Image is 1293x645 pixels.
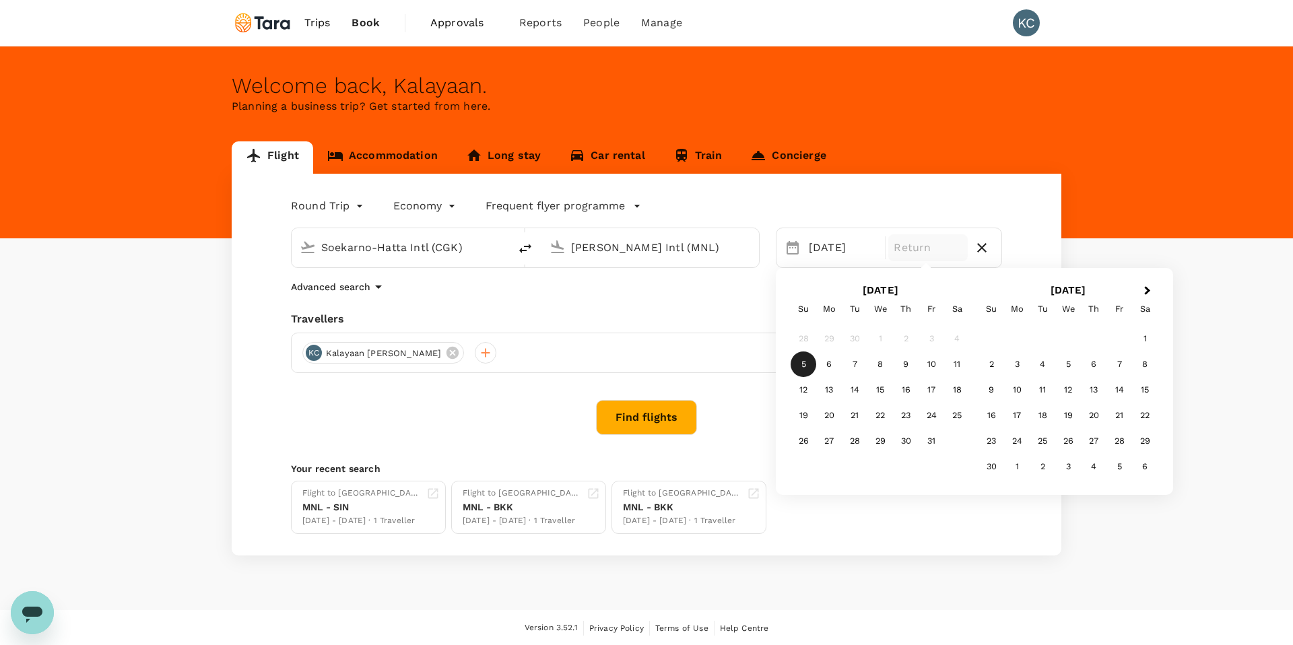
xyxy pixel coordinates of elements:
div: Choose Sunday, October 12th, 2025 [791,377,816,403]
div: Choose Friday, November 14th, 2025 [1106,377,1132,403]
div: Choose Thursday, November 20th, 2025 [1081,403,1106,428]
div: Choose Wednesday, November 26th, 2025 [1055,428,1081,454]
div: [DATE] - [DATE] · 1 Traveller [463,514,581,528]
div: [DATE] - [DATE] · 1 Traveller [302,514,421,528]
div: Choose Friday, November 28th, 2025 [1106,428,1132,454]
a: Long stay [452,141,555,174]
div: Choose Saturday, October 18th, 2025 [944,377,970,403]
div: Choose Monday, October 27th, 2025 [816,428,842,454]
div: Choose Wednesday, October 29th, 2025 [867,428,893,454]
a: Flight [232,141,313,174]
div: Choose Thursday, November 6th, 2025 [1081,351,1106,377]
div: Monday [1004,296,1030,322]
div: Choose Friday, October 31st, 2025 [919,428,944,454]
div: Choose Friday, December 5th, 2025 [1106,454,1132,479]
p: Advanced search [291,280,370,294]
div: [DATE] [803,234,882,261]
div: Choose Friday, October 10th, 2025 [919,351,944,377]
div: Month November, 2025 [979,326,1158,479]
div: Choose Sunday, October 19th, 2025 [791,403,816,428]
div: Sunday [791,296,816,322]
div: Choose Tuesday, November 18th, 2025 [1030,403,1055,428]
div: Tuesday [842,296,867,322]
div: Choose Sunday, October 5th, 2025 [791,351,816,377]
div: Choose Saturday, November 29th, 2025 [1132,428,1158,454]
div: Sunday [979,296,1004,322]
button: Advanced search [291,279,387,295]
a: Terms of Use [655,621,708,636]
button: Find flights [596,400,697,435]
button: Open [500,246,502,248]
span: Help Centre [720,623,769,633]
p: Frequent flyer programme [486,198,625,214]
div: Round Trip [291,195,366,217]
input: Depart from [321,237,481,258]
div: Choose Wednesday, November 19th, 2025 [1055,403,1081,428]
span: Manage [641,15,682,31]
div: Choose Tuesday, October 14th, 2025 [842,377,867,403]
div: Choose Thursday, November 13th, 2025 [1081,377,1106,403]
div: Choose Tuesday, November 4th, 2025 [1030,351,1055,377]
p: Planning a business trip? Get started from here. [232,98,1061,114]
div: Travellers [291,311,1002,327]
div: Choose Monday, December 1st, 2025 [1004,454,1030,479]
iframe: Button to launch messaging window [11,591,54,634]
button: Frequent flyer programme [486,198,641,214]
div: Choose Thursday, November 27th, 2025 [1081,428,1106,454]
h2: [DATE] [974,284,1162,296]
button: Next Month [1138,281,1160,302]
div: [DATE] - [DATE] · 1 Traveller [623,514,741,528]
div: Choose Sunday, November 2nd, 2025 [979,351,1004,377]
div: Choose Wednesday, November 12th, 2025 [1055,377,1081,403]
div: Not available Wednesday, October 1st, 2025 [867,326,893,351]
div: Friday [919,296,944,322]
div: Choose Sunday, October 26th, 2025 [791,428,816,454]
div: Choose Sunday, November 23rd, 2025 [979,428,1004,454]
div: Choose Tuesday, October 21st, 2025 [842,403,867,428]
p: Your recent search [291,462,1002,475]
div: Choose Tuesday, November 25th, 2025 [1030,428,1055,454]
div: Choose Tuesday, October 28th, 2025 [842,428,867,454]
div: Choose Monday, November 10th, 2025 [1004,377,1030,403]
div: Choose Wednesday, November 5th, 2025 [1055,351,1081,377]
div: Saturday [1132,296,1158,322]
div: KC [1013,9,1040,36]
span: People [583,15,620,31]
div: Welcome back , Kalayaan . [232,73,1061,98]
div: Choose Thursday, December 4th, 2025 [1081,454,1106,479]
div: Choose Friday, November 7th, 2025 [1106,351,1132,377]
div: Flight to [GEOGRAPHIC_DATA] [463,487,581,500]
div: Choose Saturday, November 1st, 2025 [1132,326,1158,351]
div: Economy [393,195,459,217]
div: Not available Tuesday, September 30th, 2025 [842,326,867,351]
div: Not available Saturday, October 4th, 2025 [944,326,970,351]
span: Version 3.52.1 [525,621,578,635]
div: Choose Monday, November 24th, 2025 [1004,428,1030,454]
div: Choose Thursday, October 30th, 2025 [893,428,919,454]
a: Help Centre [720,621,769,636]
div: Choose Wednesday, October 8th, 2025 [867,351,893,377]
div: Thursday [893,296,919,322]
a: Concierge [736,141,840,174]
div: Choose Friday, October 24th, 2025 [919,403,944,428]
div: Tuesday [1030,296,1055,322]
div: Choose Friday, November 21st, 2025 [1106,403,1132,428]
div: Saturday [944,296,970,322]
div: Choose Monday, October 20th, 2025 [816,403,842,428]
a: Accommodation [313,141,452,174]
div: Choose Saturday, November 15th, 2025 [1132,377,1158,403]
div: Flight to [GEOGRAPHIC_DATA] [302,487,421,500]
span: Book [352,15,380,31]
div: Choose Tuesday, December 2nd, 2025 [1030,454,1055,479]
div: Not available Monday, September 29th, 2025 [816,326,842,351]
div: Choose Thursday, October 23rd, 2025 [893,403,919,428]
div: Wednesday [1055,296,1081,322]
div: MNL - BKK [623,500,741,514]
div: Flight to [GEOGRAPHIC_DATA] [623,487,741,500]
span: Approvals [430,15,498,31]
button: Open [750,246,752,248]
div: Not available Friday, October 3rd, 2025 [919,326,944,351]
div: MNL - SIN [302,500,421,514]
div: KC [306,345,322,361]
img: Tara Climate Ltd [232,8,294,38]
